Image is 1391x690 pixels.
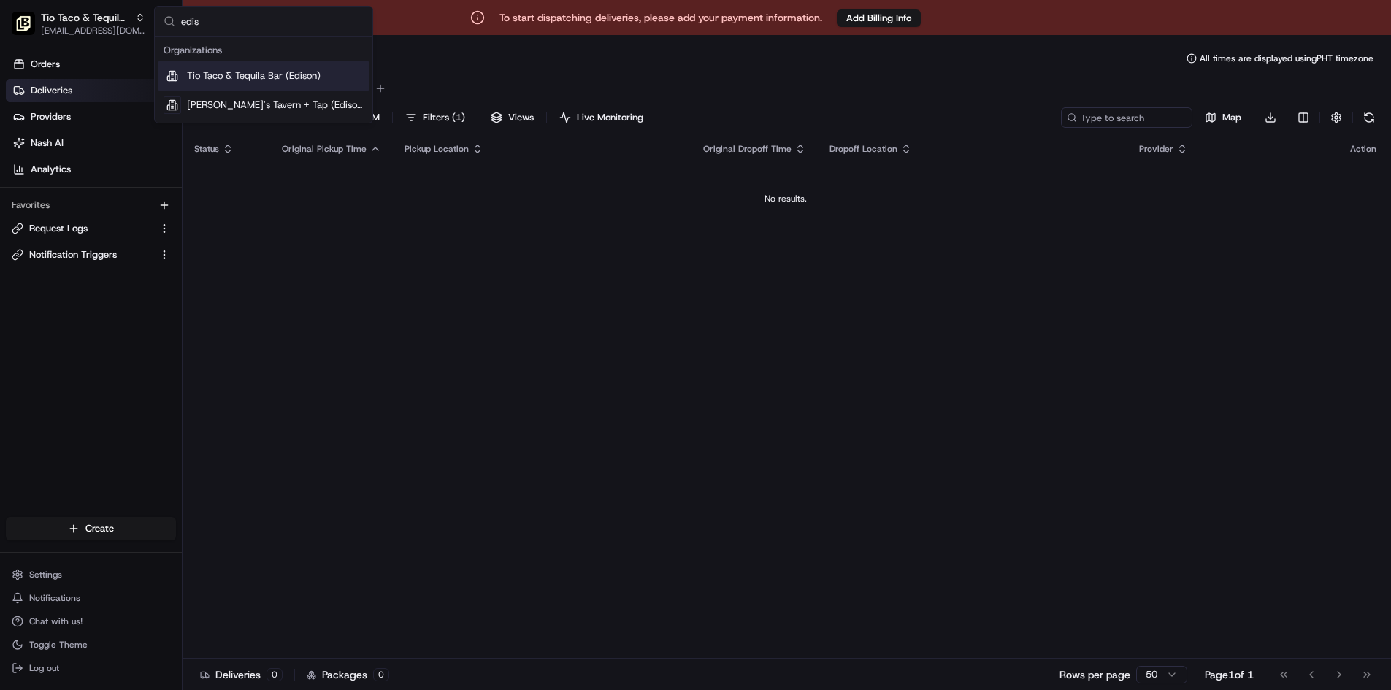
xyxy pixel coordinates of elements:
[1350,143,1376,155] div: Action
[1222,111,1241,124] span: Map
[248,144,266,161] button: Start new chat
[15,328,26,340] div: 📗
[85,522,114,535] span: Create
[15,252,38,275] img: Masood Aslam
[6,658,176,678] button: Log out
[123,328,135,340] div: 💻
[38,94,241,110] input: Clear
[12,248,153,261] a: Notification Triggers
[145,362,177,373] span: Pylon
[508,111,534,124] span: Views
[29,326,112,341] span: Knowledge Base
[484,107,540,128] button: Views
[12,12,35,35] img: Tio Taco & Tequila Bar (Delaware)
[1200,53,1373,64] span: All times are displayed using PHT timezone
[29,616,83,627] span: Chat with us!
[553,107,650,128] button: Live Monitoring
[499,10,822,25] p: To start dispatching deliveries, please add your payment information.
[226,187,266,204] button: See all
[66,139,240,154] div: Start new chat
[31,110,71,123] span: Providers
[6,131,182,155] a: Nash AI
[6,611,176,632] button: Chat with us!
[129,266,159,277] span: [DATE]
[29,222,88,235] span: Request Logs
[15,212,38,236] img: Brittany Newman
[15,15,44,44] img: Nash
[29,569,62,580] span: Settings
[1061,107,1192,128] input: Type to search
[31,163,71,176] span: Analytics
[6,217,176,240] button: Request Logs
[6,243,176,267] button: Notification Triggers
[1059,667,1130,682] p: Rows per page
[6,193,176,217] div: Favorites
[12,222,153,235] a: Request Logs
[187,69,321,83] span: Tio Taco & Tequila Bar (Edison)
[31,84,72,97] span: Deliveries
[187,99,364,112] span: [PERSON_NAME]'s Tavern + Tap (Edison)
[31,139,57,166] img: 9188753566659_6852d8bf1fb38e338040_72.png
[837,9,921,27] button: Add Billing Info
[121,266,126,277] span: •
[6,53,182,76] a: Orders
[6,158,182,181] a: Analytics
[15,139,41,166] img: 1736555255976-a54dd68f-1ca7-489b-9aae-adbdc363a1c4
[9,321,118,347] a: 📗Knowledge Base
[188,193,1382,204] div: No results.
[373,668,389,681] div: 0
[45,226,118,238] span: [PERSON_NAME]
[41,10,129,25] button: Tio Taco & Tequila Bar ([US_STATE])
[829,143,897,155] span: Dropoff Location
[31,58,60,71] span: Orders
[307,667,389,682] div: Packages
[103,361,177,373] a: Powered byPylon
[703,143,792,155] span: Original Dropoff Time
[6,635,176,655] button: Toggle Theme
[1359,107,1379,128] button: Refresh
[1139,143,1173,155] span: Provider
[29,267,41,278] img: 1736555255976-a54dd68f-1ca7-489b-9aae-adbdc363a1c4
[129,226,159,238] span: [DATE]
[200,667,283,682] div: Deliveries
[6,79,182,102] a: Deliveries
[158,39,369,61] div: Organizations
[6,517,176,540] button: Create
[138,326,234,341] span: API Documentation
[66,154,201,166] div: We're available if you need us!
[15,190,98,202] div: Past conversations
[267,668,283,681] div: 0
[29,662,59,674] span: Log out
[577,111,643,124] span: Live Monitoring
[15,58,266,82] p: Welcome 👋
[45,266,118,277] span: [PERSON_NAME]
[423,111,465,124] span: Filters
[6,105,182,129] a: Providers
[155,37,372,123] div: Suggestions
[31,137,64,150] span: Nash AI
[29,592,80,604] span: Notifications
[1198,107,1248,128] button: Map
[452,111,465,124] span: ( 1 )
[194,143,219,155] span: Status
[6,564,176,585] button: Settings
[399,107,472,128] button: Filters(1)
[29,248,117,261] span: Notification Triggers
[405,143,469,155] span: Pickup Location
[118,321,240,347] a: 💻API Documentation
[29,639,88,651] span: Toggle Theme
[1205,667,1254,682] div: Page 1 of 1
[181,7,364,36] input: Search...
[6,6,151,41] button: Tio Taco & Tequila Bar (Delaware)Tio Taco & Tequila Bar ([US_STATE])[EMAIL_ADDRESS][DOMAIN_NAME]
[6,588,176,608] button: Notifications
[282,143,367,155] span: Original Pickup Time
[29,227,41,239] img: 1736555255976-a54dd68f-1ca7-489b-9aae-adbdc363a1c4
[121,226,126,238] span: •
[41,25,145,37] button: [EMAIL_ADDRESS][DOMAIN_NAME]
